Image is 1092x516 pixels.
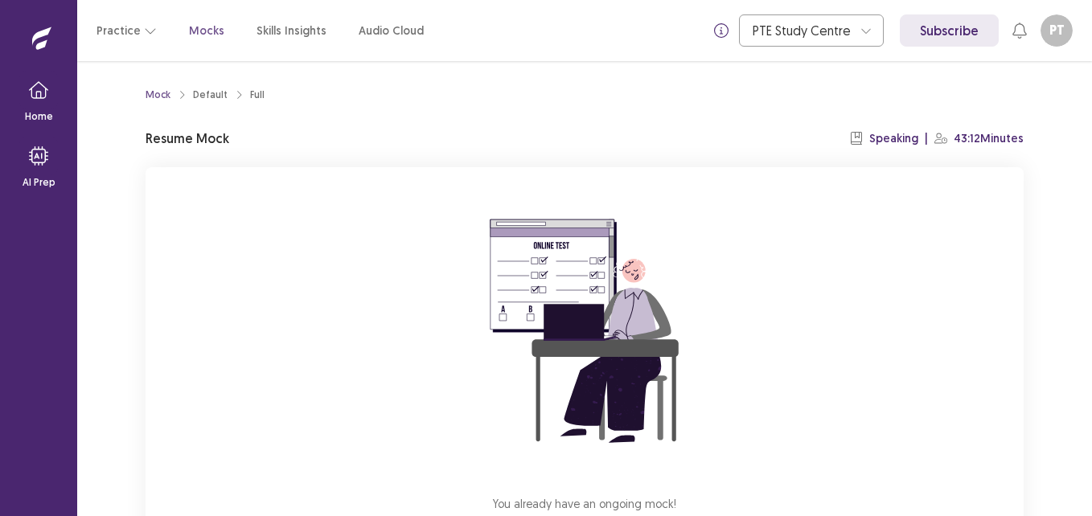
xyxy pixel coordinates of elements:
[359,23,424,39] a: Audio Cloud
[925,130,928,147] p: |
[189,23,224,39] a: Mocks
[96,16,157,45] button: Practice
[146,88,170,102] a: Mock
[440,186,729,476] img: attend-mock
[23,175,55,190] p: AI Prep
[250,88,265,102] div: Full
[193,88,228,102] div: Default
[707,16,736,45] button: info
[753,15,852,46] div: PTE Study Centre
[869,130,918,147] p: Speaking
[900,14,999,47] a: Subscribe
[146,129,229,148] p: Resume Mock
[146,88,265,102] nav: breadcrumb
[257,23,326,39] a: Skills Insights
[954,130,1024,147] p: 43:12 Minutes
[25,109,53,124] p: Home
[1041,14,1073,47] button: PT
